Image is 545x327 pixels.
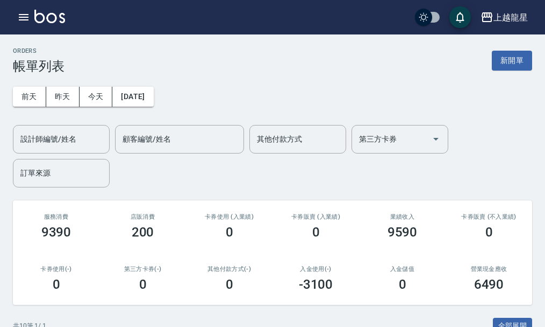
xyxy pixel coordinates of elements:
h2: 入金儲值 [372,266,433,273]
h3: 6490 [474,277,504,292]
h3: 200 [132,225,154,240]
h2: 業績收入 [372,213,433,220]
h3: 0 [312,225,320,240]
button: 今天 [80,87,113,107]
h2: 卡券販賣 (不入業績) [458,213,519,220]
h3: 9590 [388,225,418,240]
h3: 9390 [41,225,71,240]
h3: 0 [53,277,60,292]
h2: 其他付款方式(-) [199,266,260,273]
div: 上越龍星 [493,11,528,24]
h3: -3100 [299,277,333,292]
h2: 入金使用(-) [285,266,346,273]
button: [DATE] [112,87,153,107]
button: 前天 [13,87,46,107]
h3: 服務消費 [26,213,87,220]
h2: 卡券使用(-) [26,266,87,273]
a: 新開單 [492,55,532,65]
button: Open [427,130,444,148]
button: 新開單 [492,51,532,71]
h3: 0 [399,277,406,292]
h3: 0 [226,277,233,292]
h3: 0 [226,225,233,240]
button: 昨天 [46,87,80,107]
h2: 卡券使用 (入業績) [199,213,260,220]
h2: 卡券販賣 (入業績) [285,213,346,220]
h3: 帳單列表 [13,59,64,74]
h2: 店販消費 [112,213,173,220]
button: save [449,6,471,28]
img: Logo [34,10,65,23]
h2: 營業現金應收 [458,266,519,273]
h3: 0 [485,225,493,240]
h3: 0 [139,277,147,292]
h2: ORDERS [13,47,64,54]
button: 上越龍星 [476,6,532,29]
h2: 第三方卡券(-) [112,266,173,273]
